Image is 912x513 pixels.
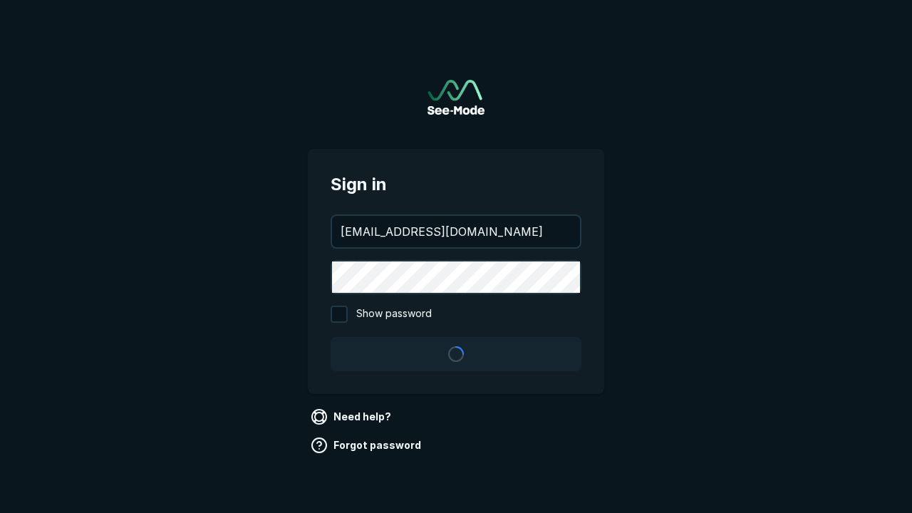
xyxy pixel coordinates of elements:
a: Go to sign in [427,80,484,115]
a: Forgot password [308,434,427,457]
span: Sign in [331,172,581,197]
input: your@email.com [332,216,580,247]
img: See-Mode Logo [427,80,484,115]
a: Need help? [308,405,397,428]
span: Show password [356,306,432,323]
